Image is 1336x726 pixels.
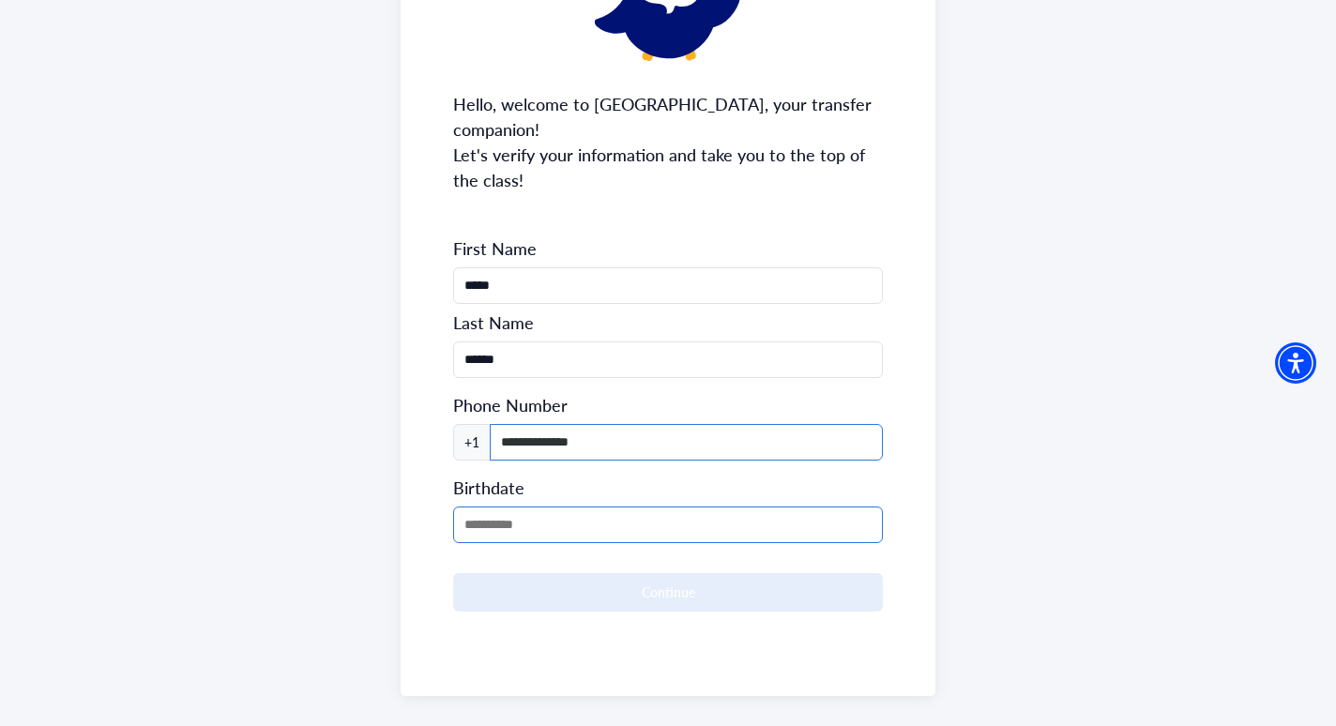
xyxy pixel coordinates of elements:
span: Birthdate [453,476,524,499]
label: Phone Number [453,394,568,416]
span: +1 [453,424,491,461]
div: Accessibility Menu [1275,342,1316,384]
input: Phone Number [453,267,883,304]
input: Phone Number [453,341,883,378]
span: First Name [453,237,883,260]
span: Hello, welcome to [GEOGRAPHIC_DATA], your transfer companion! Let's verify your information and t... [453,91,883,192]
input: MM/DD/YYYY [453,507,883,543]
span: Last Name [453,311,883,334]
